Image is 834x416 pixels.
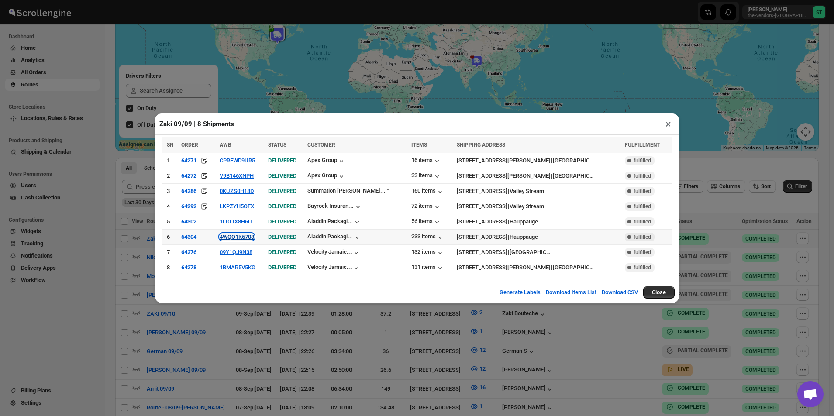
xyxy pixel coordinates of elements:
[411,187,445,196] button: 160 items
[457,248,620,257] div: |
[625,142,660,148] span: FULFILLMENT
[307,248,352,255] div: Velocity Jamaic...
[457,263,620,272] div: |
[510,187,544,196] div: Valley Stream
[634,172,651,179] span: fulfilled
[181,188,196,194] div: 64286
[220,172,254,179] button: V9B146XNPH
[634,249,651,256] span: fulfilled
[307,218,362,227] button: Aladdin Packagi...
[634,264,651,271] span: fulfilled
[181,156,196,165] button: 64271
[510,217,538,226] div: Hauppauge
[220,203,254,210] button: LKPZYH5OFX
[162,199,179,214] td: 4
[553,156,594,165] div: [GEOGRAPHIC_DATA]
[553,263,594,272] div: [GEOGRAPHIC_DATA]
[181,264,196,271] button: 64278
[457,187,507,196] div: [STREET_ADDRESS]
[307,264,352,270] div: Velocity Jamaic...
[307,142,335,148] span: CUSTOMER
[634,234,651,241] span: fulfilled
[457,217,620,226] div: |
[634,157,651,164] span: fulfilled
[268,249,296,255] span: DELIVERED
[457,217,507,226] div: [STREET_ADDRESS]
[159,120,234,128] h2: Zaki 09/09 | 8 Shipments
[181,157,196,164] div: 64271
[268,218,296,225] span: DELIVERED
[411,218,441,227] button: 56 items
[181,218,196,225] div: 64302
[411,264,445,272] div: 131 items
[268,157,296,164] span: DELIVERED
[181,172,196,180] button: 64272
[220,264,255,271] button: 1BMAR5V5KG
[411,142,427,148] span: ITEMS
[510,202,544,211] div: Valley Stream
[307,157,346,165] button: Apex Group
[307,172,346,181] button: Apex Group
[181,142,198,148] span: ORDER
[307,203,362,211] button: Bayrock Insuran...
[307,218,353,224] div: Aladdin Packagi...
[457,233,620,241] div: |
[634,218,651,225] span: fulfilled
[494,284,546,301] button: Generate Labels
[162,229,179,244] td: 6
[181,249,196,255] button: 64276
[307,187,386,194] div: Summation [PERSON_NAME]...
[457,233,507,241] div: [STREET_ADDRESS]
[181,202,196,211] button: 64292
[268,264,296,271] span: DELIVERED
[411,233,445,242] div: 233 items
[181,234,196,240] button: 64304
[457,187,620,196] div: |
[634,188,651,195] span: fulfilled
[307,203,354,209] div: Bayrock Insuran...
[162,168,179,183] td: 2
[643,286,675,299] button: Close
[457,172,620,180] div: |
[457,248,507,257] div: [STREET_ADDRESS]
[411,172,441,181] button: 33 items
[268,234,296,240] span: DELIVERED
[162,183,179,199] td: 3
[181,203,196,210] div: 64292
[181,187,196,196] button: 64286
[457,202,620,211] div: |
[457,142,505,148] span: SHIPPING ADDRESS
[411,248,445,257] button: 132 items
[220,142,231,148] span: AWB
[307,233,353,240] div: Aladdin Packagi...
[307,264,361,272] button: Velocity Jamaic...
[268,188,296,194] span: DELIVERED
[220,234,254,240] button: 4WQO1K5703
[411,157,441,165] button: 16 items
[220,188,254,194] button: 0KUZS0H18D
[268,172,296,179] span: DELIVERED
[457,156,620,165] div: |
[457,156,551,165] div: [STREET_ADDRESS][PERSON_NAME]
[307,187,391,196] button: Summation [PERSON_NAME]...
[662,118,675,130] button: ×
[510,248,551,257] div: [GEOGRAPHIC_DATA]
[268,142,286,148] span: STATUS
[596,284,643,301] button: Download CSV
[510,233,538,241] div: Hauppauge
[167,142,173,148] span: SN
[457,172,551,180] div: [STREET_ADDRESS][PERSON_NAME]
[162,260,179,275] td: 8
[541,284,602,301] button: Download Items List
[457,263,551,272] div: [STREET_ADDRESS][PERSON_NAME]
[220,218,252,225] button: 1LGLIX8H6U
